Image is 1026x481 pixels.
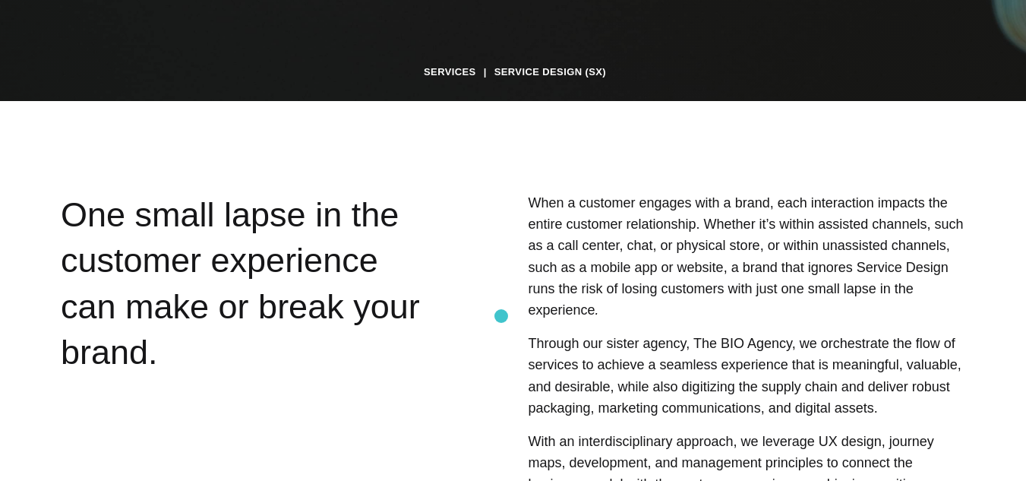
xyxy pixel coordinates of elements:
p: Through our sister agency, The BIO Agency, we orchestrate the flow of services to achieve a seaml... [528,333,965,419]
a: Service Design (Sx) [494,61,606,84]
a: Services [424,61,476,84]
p: When a customer engages with a brand, each interaction impacts the entire customer relationship. ... [528,192,965,321]
i: . [595,302,599,318]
